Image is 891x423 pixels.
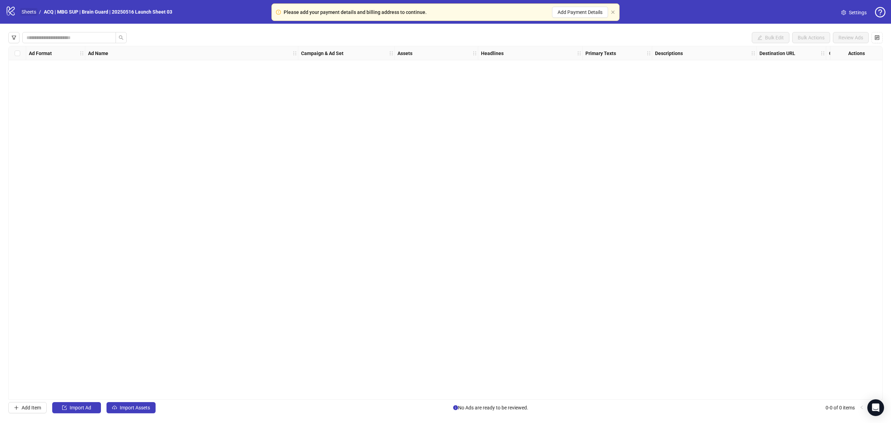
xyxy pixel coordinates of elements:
[582,51,586,56] span: holder
[9,46,26,60] div: Select all rows
[297,51,302,56] span: holder
[875,7,885,17] span: question-circle
[552,7,608,18] button: Add Payment Details
[875,35,880,40] span: control
[646,51,651,56] span: holder
[752,32,789,43] button: Bulk Edit
[389,51,394,56] span: holder
[755,46,756,60] div: Resize Descriptions column
[79,51,84,56] span: holder
[611,10,615,15] button: close
[107,402,156,413] button: Import Assets
[581,46,582,60] div: Resize Headlines column
[756,51,760,56] span: holder
[42,8,174,16] a: ACQ | MBG SUP | Brain Guard | 20250516 Launch Sheet 03
[841,10,846,15] span: setting
[858,403,866,412] button: left
[62,405,67,410] span: import
[481,49,504,57] strong: Headlines
[558,9,602,15] span: Add Payment Details
[292,51,297,56] span: holder
[453,404,528,412] span: No Ads are ready to be reviewed.
[83,46,85,60] div: Resize Ad Format column
[836,7,872,18] a: Settings
[11,35,16,40] span: filter
[848,49,865,57] strong: Actions
[276,10,281,15] span: exclamation-circle
[751,51,756,56] span: holder
[759,49,795,57] strong: Destination URL
[833,32,869,43] button: Review Ads
[872,32,883,43] button: Configure table settings
[112,405,117,410] span: cloud-upload
[826,403,855,412] li: 0-0 of 0 items
[829,49,859,57] strong: Call to Action
[70,405,91,410] span: Import Ad
[120,405,150,410] span: Import Assets
[650,46,652,60] div: Resize Primary Texts column
[825,51,830,56] span: holder
[39,8,41,16] li: /
[397,49,412,57] strong: Assets
[792,32,830,43] button: Bulk Actions
[867,399,884,416] div: Open Intercom Messenger
[119,35,124,40] span: search
[824,46,826,60] div: Resize Destination URL column
[866,403,874,412] li: 1
[453,405,458,410] span: info-circle
[52,402,101,413] button: Import Ad
[284,8,427,16] div: Please add your payment details and billing address to continue.
[20,8,38,16] a: Sheets
[84,51,89,56] span: holder
[858,403,866,412] li: Previous Page
[29,49,52,57] strong: Ad Format
[585,49,616,57] strong: Primary Texts
[849,9,867,16] span: Settings
[860,405,864,409] span: left
[394,51,399,56] span: holder
[393,46,394,60] div: Resize Campaign & Ad Set column
[301,49,344,57] strong: Campaign & Ad Set
[472,51,477,56] span: holder
[655,49,683,57] strong: Descriptions
[22,405,41,410] span: Add Item
[8,402,47,413] button: Add Item
[820,51,825,56] span: holder
[14,405,19,410] span: plus
[476,46,478,60] div: Resize Assets column
[866,404,874,412] a: 1
[477,51,482,56] span: holder
[611,10,615,14] span: close
[651,51,656,56] span: holder
[296,46,298,60] div: Resize Ad Name column
[88,49,108,57] strong: Ad Name
[577,51,582,56] span: holder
